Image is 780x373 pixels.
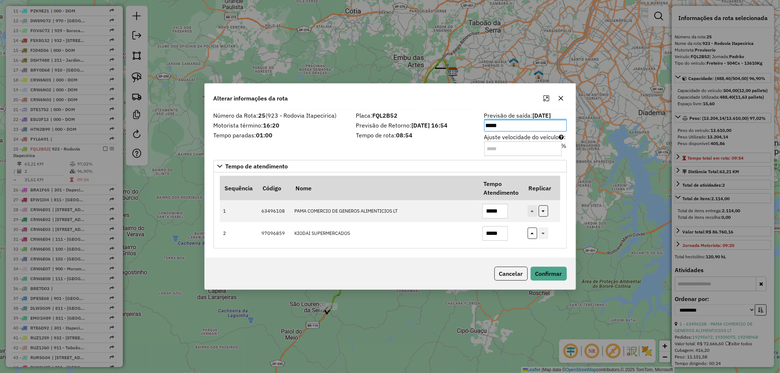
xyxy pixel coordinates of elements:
td: 2 [220,222,258,244]
button: Maximize [540,92,552,104]
div: Tempo de atendimento [214,172,567,248]
strong: [DATE] [533,112,551,119]
td: KIODAI SUPERMERCADOS [291,222,479,244]
strong: [DATE] 16:54 [412,122,448,129]
div: % [561,141,567,156]
label: Tempo de rota: [356,131,475,140]
label: Motorista término: [214,121,347,130]
td: 63496108 [258,200,291,222]
button: replicar tempo de atendimento nos itens acima deste [528,228,537,239]
strong: FQL2B52 [373,112,398,119]
th: Sequência [220,176,258,200]
span: (923 - Rodovia Itapecirica) [266,112,337,119]
strong: 01:00 [256,132,273,139]
label: Placa: [356,111,475,120]
strong: 25 [259,112,266,119]
label: Número da Rota: [214,111,347,120]
label: Previsão de Retorno: [356,121,475,130]
i: Para aumentar a velocidade, informe um valor negativo [559,134,564,140]
input: Previsão de saída:[DATE] [484,120,567,132]
button: Confirmar [531,267,567,281]
span: Tempo de atendimento [226,163,288,169]
label: Previsão de saída: [484,111,567,132]
strong: 16:20 [263,122,280,129]
button: Cancelar [494,267,528,281]
td: 1 [220,200,258,222]
strong: 08:54 [396,132,413,139]
th: Replicar [524,176,560,200]
input: Ajuste velocidade do veículo:% [484,141,562,156]
td: PAMA COMERCIO DE GENEROS ALIMENTICIOS LT [291,200,479,222]
span: Alterar informações da rota [214,94,288,103]
a: Tempo de atendimento [214,160,567,172]
button: replicar tempo de atendimento nos itens abaixo deste [539,205,548,217]
td: 97096859 [258,222,291,244]
th: Nome [291,176,479,200]
label: Tempo paradas: [214,131,347,140]
th: Código [258,176,291,200]
label: Ajuste velocidade do veículo : [484,133,567,156]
